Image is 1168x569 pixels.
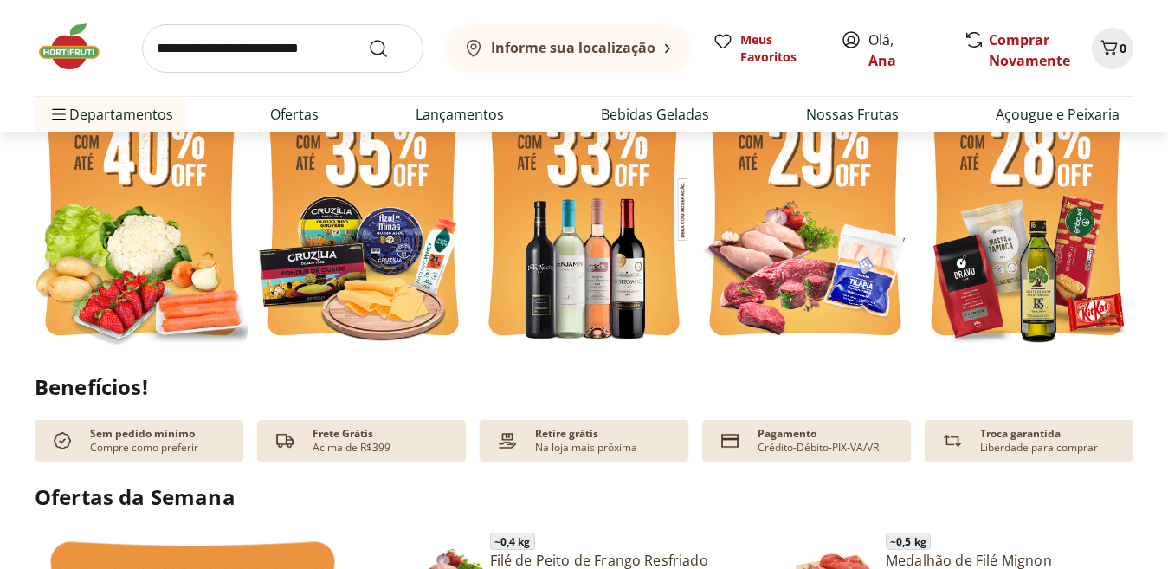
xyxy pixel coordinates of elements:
[90,427,195,441] p: Sem pedido mínimo
[980,427,1061,441] p: Troca garantida
[1092,28,1133,69] button: Carrinho
[868,51,896,70] a: Ana
[368,38,410,59] button: Submit Search
[996,104,1120,125] a: Açougue e Peixaria
[939,427,966,455] img: Devolução
[868,29,945,71] span: Olá,
[806,104,899,125] a: Nossas Frutas
[699,68,912,352] img: açougue
[35,482,1133,512] h2: Ofertas da Semana
[142,24,423,73] input: search
[490,533,535,550] span: ~ 0,4 kg
[980,441,1098,455] p: Liberdade para comprar
[601,104,709,125] a: Bebidas Geladas
[716,427,744,455] img: card
[48,94,173,135] span: Departamentos
[35,68,248,352] img: feira
[535,441,637,455] p: Na loja mais próxima
[491,38,655,57] b: Informe sua localização
[886,533,931,550] span: ~ 0,5 kg
[256,68,469,352] img: refrigerados
[270,104,319,125] a: Ofertas
[48,94,69,135] button: Menu
[740,31,820,66] span: Meus Favoritos
[35,375,1133,399] h2: Benefícios!
[478,68,691,352] img: vinho
[1120,40,1126,56] span: 0
[920,68,1133,352] img: mercearia
[758,427,816,441] p: Pagamento
[416,104,504,125] a: Lançamentos
[313,427,373,441] p: Frete Grátis
[713,31,820,66] a: Meus Favoritos
[494,427,521,455] img: payment
[48,427,76,455] img: check
[758,441,879,455] p: Crédito-Débito-PIX-VA/VR
[313,441,390,455] p: Acima de R$399
[90,441,198,455] p: Compre como preferir
[535,427,598,441] p: Retire grátis
[35,21,121,73] img: Hortifruti
[271,427,299,455] img: truck
[444,24,692,73] button: Informe sua localização
[989,30,1070,70] a: Comprar Novamente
